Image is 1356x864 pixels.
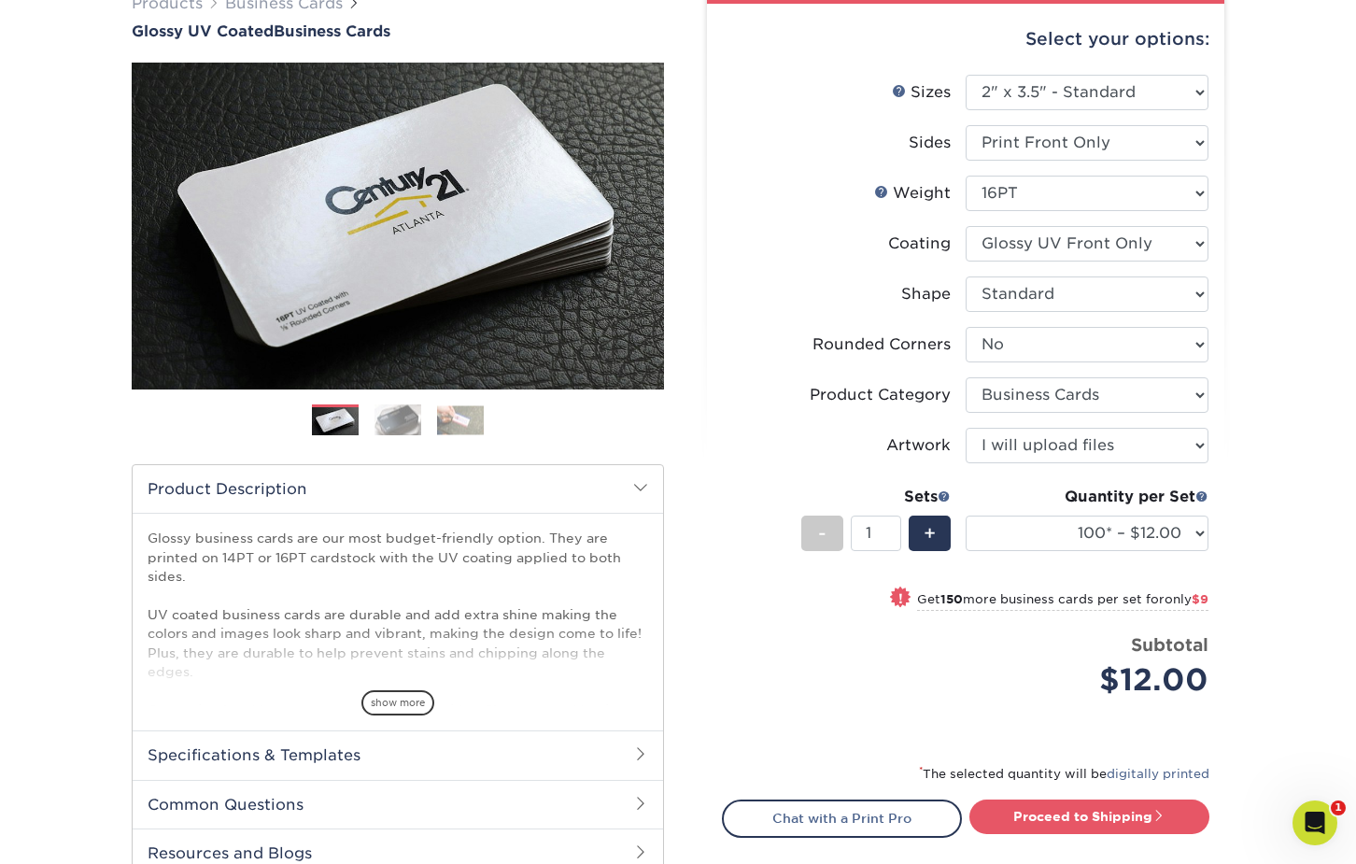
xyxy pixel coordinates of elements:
div: Sizes [892,81,951,104]
div: Coating [888,233,951,255]
h2: Specifications & Templates [133,730,663,779]
a: Glossy UV CoatedBusiness Cards [132,22,664,40]
small: The selected quantity will be [919,767,1209,781]
div: Sides [909,132,951,154]
h2: Product Description [133,465,663,513]
a: digitally printed [1107,767,1209,781]
span: + [924,519,936,547]
iframe: Intercom live chat [1292,800,1337,845]
img: Business Cards 02 [374,404,421,436]
div: Select your options: [722,4,1209,75]
div: Weight [874,182,951,205]
h1: Business Cards [132,22,664,40]
img: Business Cards 03 [437,405,484,434]
div: Artwork [886,434,951,457]
img: Business Cards 01 [312,398,359,445]
span: $9 [1192,592,1208,606]
p: Glossy business cards are our most budget-friendly option. They are printed on 14PT or 16PT cards... [148,529,648,776]
strong: Subtotal [1131,634,1208,655]
div: Sets [801,486,951,508]
h2: Common Questions [133,780,663,829]
strong: 150 [940,592,963,606]
span: ! [898,588,903,608]
a: Proceed to Shipping [969,800,1209,833]
a: Chat with a Print Pro [722,800,962,837]
div: Shape [901,283,951,305]
iframe: Google Customer Reviews [5,807,159,857]
span: only [1165,592,1208,606]
small: Get more business cards per set for [917,592,1208,611]
span: - [818,519,826,547]
span: 1 [1331,800,1346,815]
div: Product Category [810,384,951,406]
div: $12.00 [980,658,1208,702]
span: Glossy UV Coated [132,22,274,40]
div: Rounded Corners [812,333,951,356]
div: Quantity per Set [966,486,1208,508]
span: show more [361,690,434,715]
